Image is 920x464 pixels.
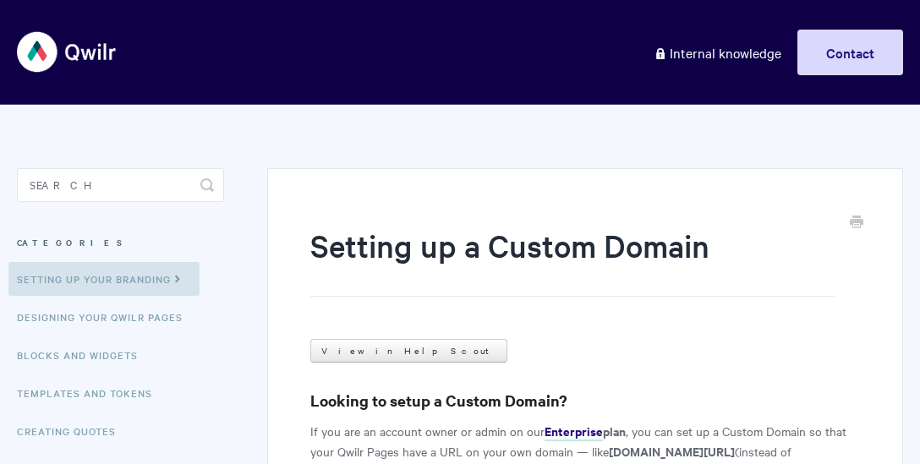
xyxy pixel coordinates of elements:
[17,414,129,448] a: Creating Quotes
[545,422,603,439] strong: Enterprise
[8,262,200,296] a: Setting up your Branding
[17,20,118,84] img: Qwilr Help Center
[17,300,195,334] a: Designing Your Qwilr Pages
[17,227,224,258] h3: Categories
[603,422,626,439] strong: plan
[310,389,860,412] h3: Looking to setup a Custom Domain?
[310,224,835,297] h1: Setting up a Custom Domain
[17,338,151,372] a: Blocks and Widgets
[641,30,794,75] a: Internal knowledge
[797,30,903,75] a: Contact
[310,339,507,363] a: View in Help Scout
[609,442,735,460] strong: [DOMAIN_NAME][URL]
[17,376,165,410] a: Templates and Tokens
[17,168,224,202] input: Search
[545,423,603,441] a: Enterprise
[850,214,863,232] a: Print this Article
